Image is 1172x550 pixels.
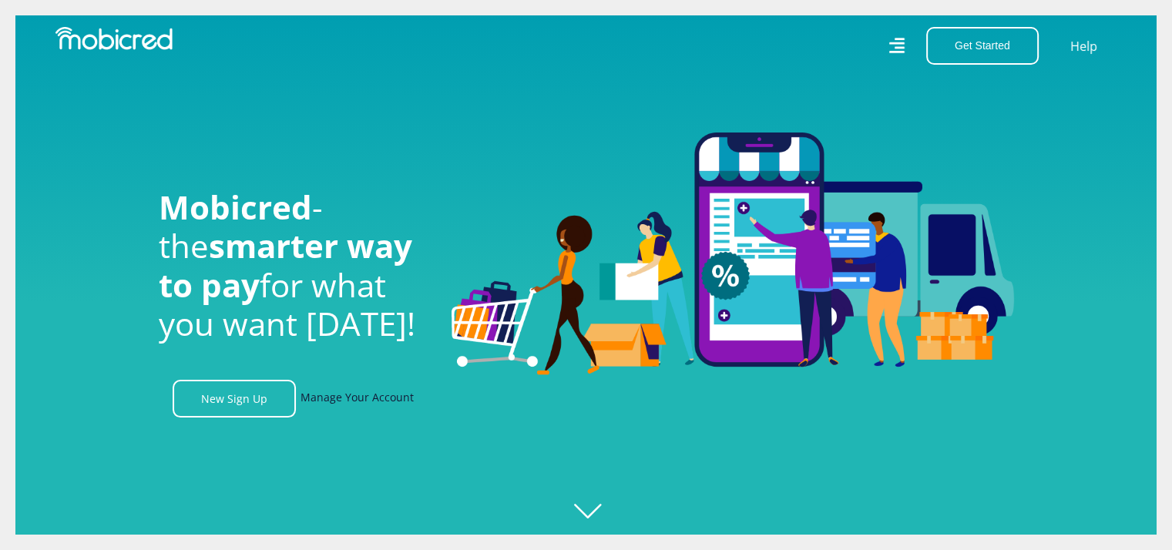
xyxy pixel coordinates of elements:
[926,27,1039,65] button: Get Started
[1070,36,1098,56] a: Help
[452,132,1014,376] img: Welcome to Mobicred
[173,380,296,418] a: New Sign Up
[159,223,412,306] span: smarter way to pay
[301,380,414,418] a: Manage Your Account
[55,27,173,50] img: Mobicred
[159,185,312,229] span: Mobicred
[159,188,428,344] h1: - the for what you want [DATE]!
